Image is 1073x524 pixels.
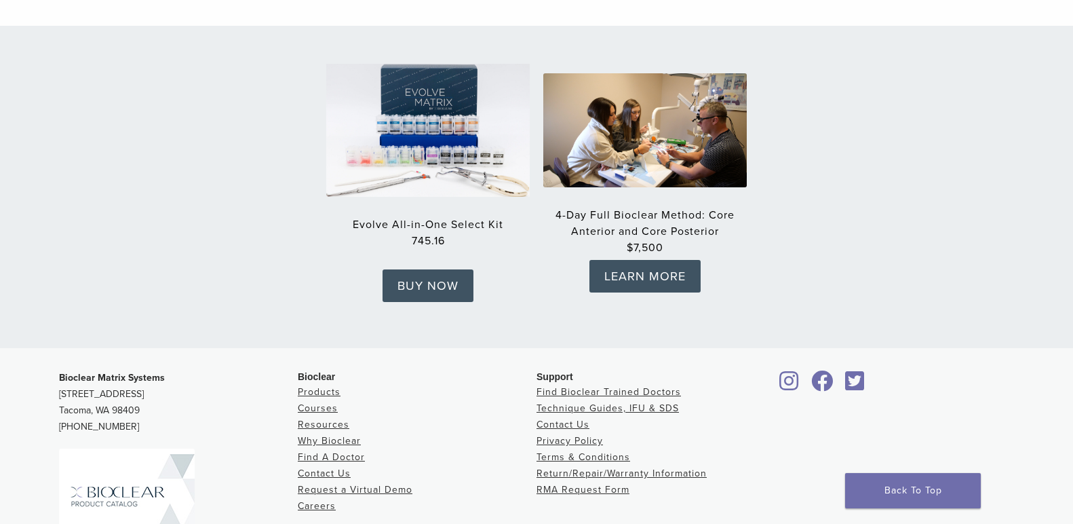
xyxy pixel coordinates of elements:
a: Return/Repair/Warranty Information [536,468,707,479]
a: Bioclear [806,379,838,392]
a: Back To Top [845,473,981,508]
a: Evolve All-in-One Select Kit745.16 [326,218,530,249]
strong: 745.16 [326,233,530,249]
strong: Bioclear Matrix Systems [59,372,165,383]
a: Technique Guides, IFU & SDS [536,403,679,414]
a: Resources [298,419,349,430]
a: 4-Day Full Bioclear Method: Core Anterior and Core Posterior$7,500 [543,208,747,256]
a: RMA Request Form [536,484,629,495]
strong: $7,500 [543,240,747,256]
a: Find Bioclear Trained Doctors [536,386,681,398]
a: Bioclear [840,379,869,392]
a: Terms & Conditions [536,451,630,463]
a: Bioclear [775,379,804,392]
span: Bioclear [298,371,335,382]
a: Contact Us [298,468,351,479]
a: Courses [298,403,338,414]
a: Request a Virtual Demo [298,484,412,495]
a: Privacy Policy [536,435,603,447]
a: Why Bioclear [298,435,361,447]
a: LEARN MORE [589,260,701,293]
a: Careers [298,500,336,512]
span: Support [536,371,573,382]
a: Find A Doctor [298,451,365,463]
a: BUY NOW [383,269,473,302]
a: Products [298,386,340,398]
p: [STREET_ADDRESS] Tacoma, WA 98409 [PHONE_NUMBER] [59,370,298,435]
a: Contact Us [536,419,589,430]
